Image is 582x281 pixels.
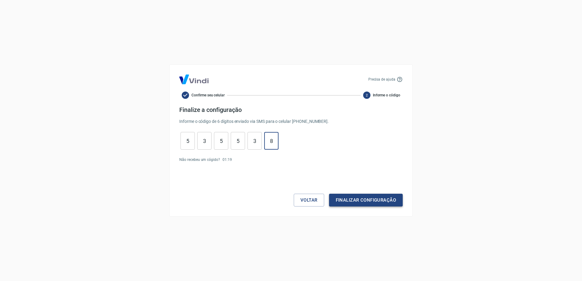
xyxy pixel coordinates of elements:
span: Informe o código [373,92,400,98]
p: 01 : 19 [223,157,232,162]
p: Precisa de ajuda [368,77,395,82]
img: Logo Vind [179,75,209,84]
button: Finalizar configuração [329,194,403,206]
p: Informe o código de 6 dígitos enviado via SMS para o celular [PHONE_NUMBER] . [179,118,403,125]
h4: Finalize a configuração [179,106,403,113]
p: Não recebeu um cógido? [179,157,220,162]
span: Confirme seu celular [191,92,225,98]
text: 2 [366,93,368,97]
button: Voltar [294,194,324,206]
